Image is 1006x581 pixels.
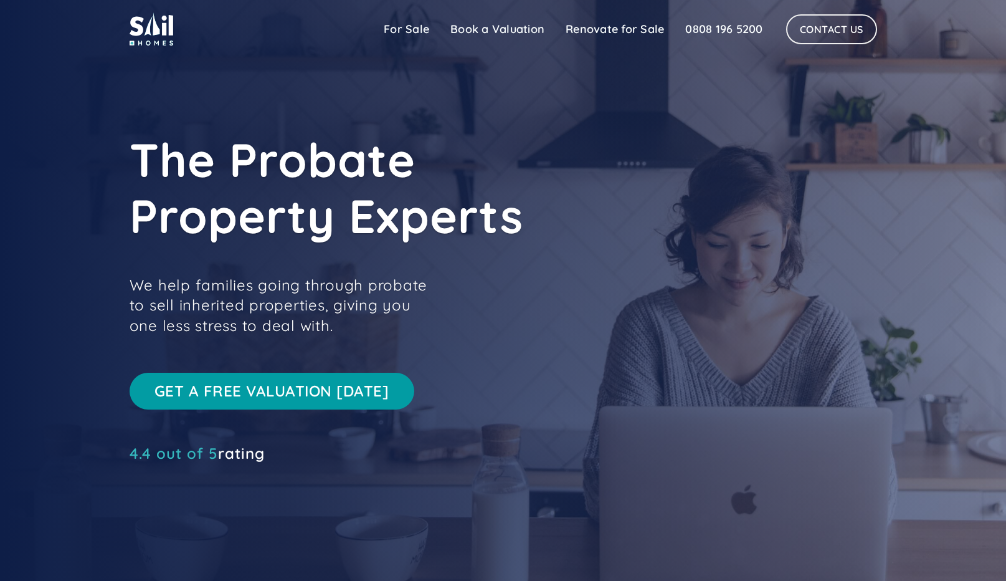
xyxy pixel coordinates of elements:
[440,17,555,42] a: Book a Valuation
[786,14,877,44] a: Contact Us
[130,466,316,481] iframe: Customer reviews powered by Trustpilot
[130,275,441,335] p: We help families going through probate to sell inherited properties, giving you one less stress t...
[130,373,414,410] a: Get a free valuation [DATE]
[373,17,440,42] a: For Sale
[130,12,173,46] img: sail home logo
[130,132,690,244] h1: The Probate Property Experts
[130,447,265,459] div: rating
[555,17,675,42] a: Renovate for Sale
[130,447,265,459] a: 4.4 out of 5rating
[675,17,773,42] a: 0808 196 5200
[130,444,218,463] span: 4.4 out of 5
